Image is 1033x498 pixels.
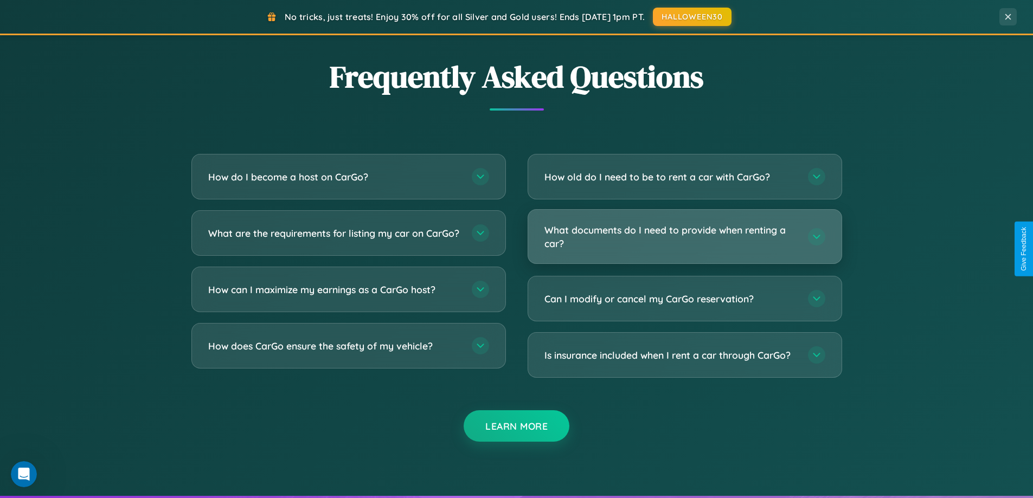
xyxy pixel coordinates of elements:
[653,8,732,26] button: HALLOWEEN30
[11,461,37,487] iframe: Intercom live chat
[544,170,797,184] h3: How old do I need to be to rent a car with CarGo?
[208,227,461,240] h3: What are the requirements for listing my car on CarGo?
[544,292,797,306] h3: Can I modify or cancel my CarGo reservation?
[191,56,842,98] h2: Frequently Asked Questions
[208,339,461,353] h3: How does CarGo ensure the safety of my vehicle?
[544,223,797,250] h3: What documents do I need to provide when renting a car?
[544,348,797,362] h3: Is insurance included when I rent a car through CarGo?
[464,410,569,442] button: Learn More
[208,170,461,184] h3: How do I become a host on CarGo?
[208,283,461,296] h3: How can I maximize my earnings as a CarGo host?
[1020,227,1028,271] div: Give Feedback
[285,11,645,22] span: No tricks, just treats! Enjoy 30% off for all Silver and Gold users! Ends [DATE] 1pm PT.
